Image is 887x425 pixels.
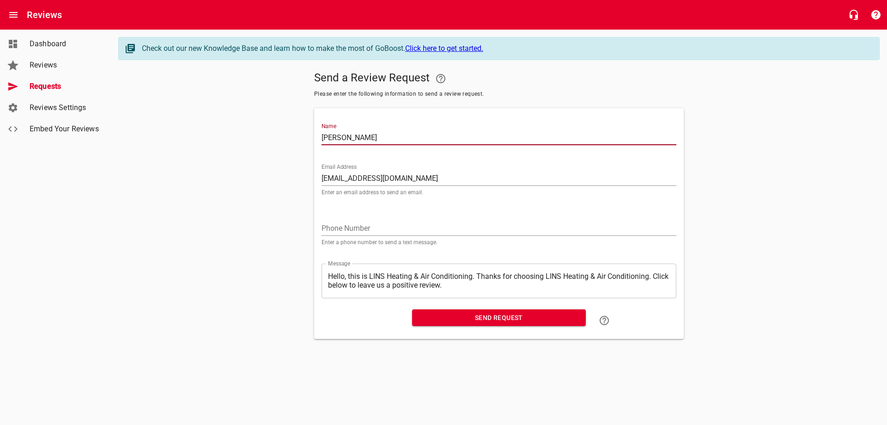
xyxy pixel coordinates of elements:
[30,38,100,49] span: Dashboard
[314,90,684,99] span: Please enter the following information to send a review request.
[322,164,357,170] label: Email Address
[142,43,870,54] div: Check out our new Knowledge Base and learn how to make the most of GoBoost.
[27,7,62,22] h6: Reviews
[322,240,676,245] p: Enter a phone number to send a text message.
[30,60,100,71] span: Reviews
[430,68,452,90] a: Your Google or Facebook account must be connected to "Send a Review Request"
[419,312,578,324] span: Send Request
[843,4,865,26] button: Live Chat
[30,123,100,135] span: Embed Your Reviews
[30,102,100,113] span: Reviews Settings
[865,4,887,26] button: Support Portal
[314,68,684,90] h5: Send a Review Request
[328,272,670,289] textarea: Hello, this is LINS Heating & Air Conditioning. Thanks for choosing LINS Heating & Air Conditioni...
[322,123,336,129] label: Name
[322,190,676,195] p: Enter an email address to send an email.
[412,309,586,326] button: Send Request
[405,44,483,53] a: Click here to get started.
[2,4,24,26] button: Open drawer
[593,309,615,332] a: Learn how to "Send a Review Request"
[30,81,100,92] span: Requests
